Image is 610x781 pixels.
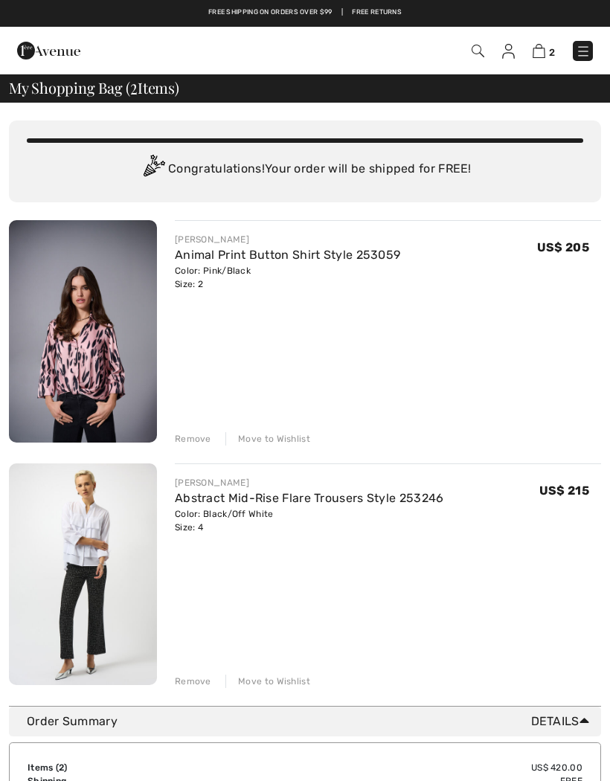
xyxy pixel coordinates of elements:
span: Details [531,713,595,730]
div: Congratulations! Your order will be shipped for FREE! [27,155,583,184]
a: Free shipping on orders over $99 [208,7,333,18]
img: Menu [576,44,591,59]
td: Items ( ) [28,761,225,774]
td: US$ 420.00 [225,761,582,774]
div: Move to Wishlist [225,432,310,446]
div: [PERSON_NAME] [175,233,400,246]
a: 1ère Avenue [17,42,80,57]
a: Animal Print Button Shirt Style 253059 [175,248,400,262]
img: Search [472,45,484,57]
a: Abstract Mid-Rise Flare Trousers Style 253246 [175,491,444,505]
img: Animal Print Button Shirt Style 253059 [9,220,157,443]
div: Move to Wishlist [225,675,310,688]
div: Order Summary [27,713,595,730]
div: Remove [175,675,211,688]
img: Abstract Mid-Rise Flare Trousers Style 253246 [9,463,157,685]
img: Shopping Bag [533,44,545,58]
a: Free Returns [352,7,402,18]
span: 2 [59,762,64,773]
span: US$ 215 [539,483,589,498]
img: 1ère Avenue [17,36,80,65]
span: US$ 205 [537,240,589,254]
span: My Shopping Bag ( Items) [9,80,179,95]
img: My Info [502,44,515,59]
div: Color: Pink/Black Size: 2 [175,264,400,291]
span: | [341,7,343,18]
img: Congratulation2.svg [138,155,168,184]
div: [PERSON_NAME] [175,476,444,489]
div: Color: Black/Off White Size: 4 [175,507,444,534]
div: Remove [175,432,211,446]
span: 2 [549,47,555,58]
a: 2 [533,42,555,60]
span: 2 [130,77,138,96]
